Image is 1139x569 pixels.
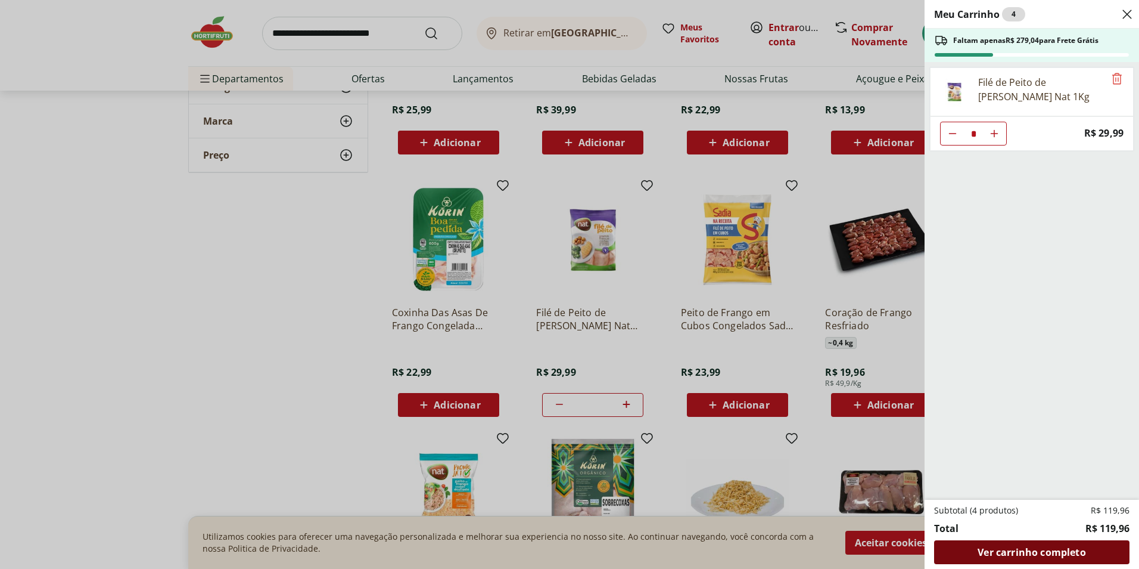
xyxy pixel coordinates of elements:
[964,122,982,145] input: Quantidade Atual
[1091,505,1129,517] span: R$ 119,96
[941,122,964,146] button: Diminuir Quantidade
[953,36,1098,45] span: Faltam apenas R$ 279,04 para Frete Grátis
[1085,521,1129,536] span: R$ 119,96
[1084,125,1124,141] span: R$ 29,99
[982,122,1006,146] button: Aumentar Quantidade
[934,505,1018,517] span: Subtotal (4 produtos)
[978,75,1104,104] div: Filé de Peito de [PERSON_NAME] Nat 1Kg
[934,540,1129,564] a: Ver carrinho completo
[1110,72,1124,86] button: Remove
[934,521,958,536] span: Total
[934,7,1025,21] h2: Meu Carrinho
[1002,7,1025,21] div: 4
[978,548,1085,557] span: Ver carrinho completo
[938,75,971,109] img: Principal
